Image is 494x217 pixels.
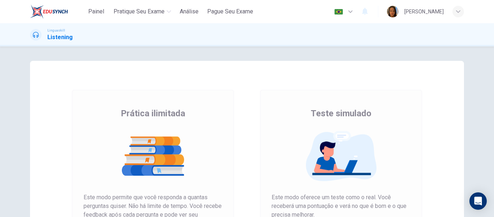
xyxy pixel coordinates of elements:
[111,5,174,18] button: Pratique seu exame
[30,4,85,19] a: EduSynch logo
[387,6,399,17] img: Profile picture
[177,5,201,18] button: Análise
[47,28,65,33] span: Linguaskill
[180,7,199,16] span: Análise
[114,7,165,16] span: Pratique seu exame
[469,192,487,210] div: Open Intercom Messenger
[334,9,343,14] img: pt
[311,108,371,119] span: Teste simulado
[47,33,73,42] h1: Listening
[207,7,253,16] span: Pague Seu Exame
[30,4,68,19] img: EduSynch logo
[204,5,256,18] button: Pague Seu Exame
[404,7,444,16] div: [PERSON_NAME]
[121,108,185,119] span: Prática ilimitada
[88,7,104,16] span: Painel
[85,5,108,18] button: Painel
